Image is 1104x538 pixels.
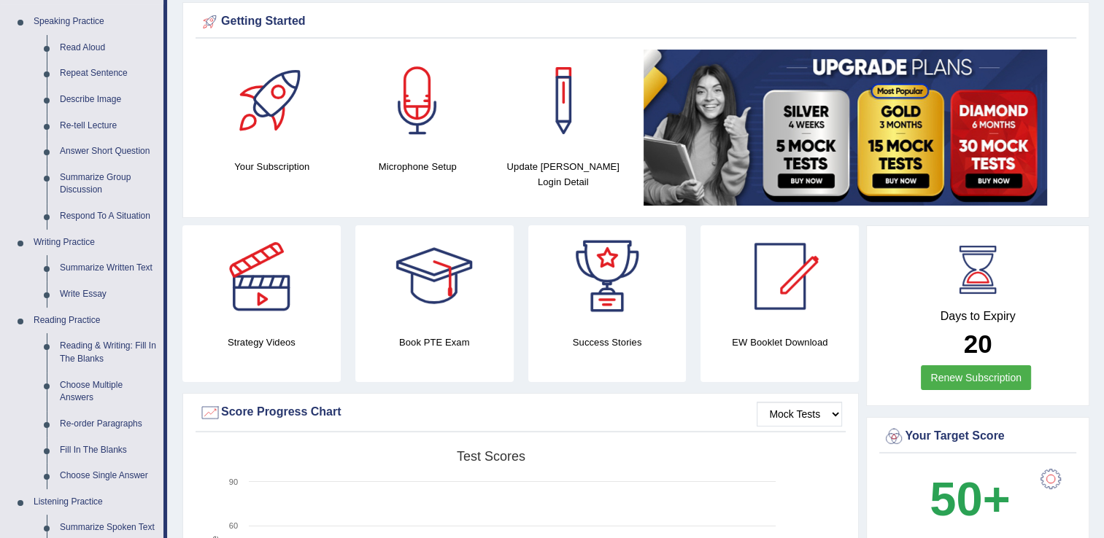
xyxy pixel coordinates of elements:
[53,165,163,203] a: Summarize Group Discussion
[27,308,163,334] a: Reading Practice
[53,373,163,411] a: Choose Multiple Answers
[206,159,338,174] h4: Your Subscription
[27,230,163,256] a: Writing Practice
[528,335,687,350] h4: Success Stories
[27,9,163,35] a: Speaking Practice
[964,330,992,358] b: 20
[27,489,163,515] a: Listening Practice
[199,11,1073,33] div: Getting Started
[53,333,163,372] a: Reading & Writing: Fill In The Blanks
[883,310,1073,323] h4: Days to Expiry
[53,255,163,281] a: Summarize Written Text
[53,113,163,139] a: Re-tell Lecture
[921,365,1031,390] a: Renew Subscription
[644,50,1047,206] img: small5.jpg
[498,159,629,190] h4: Update [PERSON_NAME] Login Detail
[229,477,238,486] text: 90
[53,61,163,87] a: Repeat Sentence
[53,203,163,230] a: Respond To A Situation
[883,426,1073,448] div: Your Target Score
[199,402,842,424] div: Score Progress Chart
[457,449,525,464] tspan: Test scores
[355,335,514,350] h4: Book PTE Exam
[930,472,1010,526] b: 50+
[53,463,163,489] a: Choose Single Answer
[53,35,163,61] a: Read Aloud
[53,411,163,437] a: Re-order Paragraphs
[53,87,163,113] a: Describe Image
[229,521,238,530] text: 60
[53,281,163,308] a: Write Essay
[53,139,163,165] a: Answer Short Question
[53,437,163,464] a: Fill In The Blanks
[352,159,484,174] h4: Microphone Setup
[182,335,341,350] h4: Strategy Videos
[700,335,859,350] h4: EW Booklet Download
